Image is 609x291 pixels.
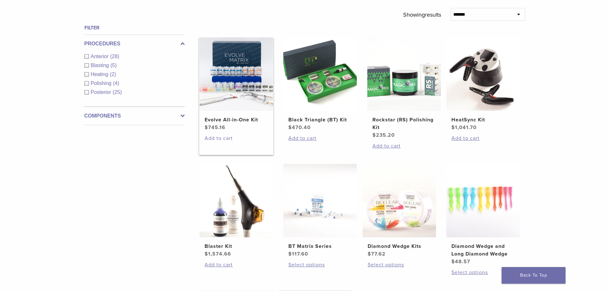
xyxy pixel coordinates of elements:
[205,124,208,131] span: $
[372,132,395,138] bdi: 235.20
[84,40,185,48] label: Procedures
[283,164,357,258] a: BT Matrix SeriesBT Matrix Series $117.60
[110,54,119,59] span: (28)
[451,242,515,258] h2: Diamond Wedge and Long Diamond Wedge
[205,261,268,269] a: Add to cart: “Blaster Kit”
[446,37,520,111] img: HeatSync Kit
[368,251,371,257] span: $
[205,242,268,250] h2: Blaster Kit
[372,132,376,138] span: $
[288,242,352,250] h2: BT Matrix Series
[451,116,515,124] h2: HeatSync Kit
[403,8,441,21] p: Showing results
[199,37,274,131] a: Evolve All-in-One KitEvolve All-in-One Kit $745.16
[502,267,566,284] a: Back To Top
[283,37,357,111] img: Black Triangle (BT) Kit
[451,258,455,265] span: $
[199,164,274,258] a: Blaster KitBlaster Kit $1,574.66
[288,134,352,142] a: Add to cart: “Black Triangle (BT) Kit”
[113,89,122,95] span: (25)
[288,251,308,257] bdi: 117.60
[288,124,311,131] bdi: 470.40
[367,37,441,111] img: Rockstar (RS) Polishing Kit
[91,54,110,59] span: Anterior
[84,112,185,120] label: Components
[363,164,436,237] img: Diamond Wedge Kits
[372,116,436,131] h2: Rockstar (RS) Polishing Kit
[283,37,357,131] a: Black Triangle (BT) KitBlack Triangle (BT) Kit $470.40
[205,251,208,257] span: $
[368,251,386,257] bdi: 77.62
[446,37,520,131] a: HeatSync KitHeatSync Kit $1,041.70
[451,134,515,142] a: Add to cart: “HeatSync Kit”
[199,37,273,111] img: Evolve All-in-One Kit
[91,80,113,86] span: Polishing
[91,89,113,95] span: Posterior
[372,142,436,150] a: Add to cart: “Rockstar (RS) Polishing Kit”
[451,124,455,131] span: $
[199,164,273,237] img: Blaster Kit
[205,116,268,124] h2: Evolve All-in-One Kit
[91,72,110,77] span: Heating
[362,164,437,258] a: Diamond Wedge KitsDiamond Wedge Kits $77.62
[368,242,431,250] h2: Diamond Wedge Kits
[84,24,185,32] h4: Filter
[288,251,292,257] span: $
[446,164,520,265] a: Diamond Wedge and Long Diamond WedgeDiamond Wedge and Long Diamond Wedge $48.57
[288,124,292,131] span: $
[446,164,520,237] img: Diamond Wedge and Long Diamond Wedge
[91,63,111,68] span: Blasting
[205,134,268,142] a: Add to cart: “Evolve All-in-One Kit”
[451,269,515,276] a: Select options for “Diamond Wedge and Long Diamond Wedge”
[113,80,119,86] span: (4)
[288,116,352,124] h2: Black Triangle (BT) Kit
[110,72,116,77] span: (2)
[283,164,357,237] img: BT Matrix Series
[288,261,352,269] a: Select options for “BT Matrix Series”
[110,63,117,68] span: (5)
[451,124,477,131] bdi: 1,041.70
[205,124,225,131] bdi: 745.16
[451,258,470,265] bdi: 48.57
[205,251,231,257] bdi: 1,574.66
[367,37,441,139] a: Rockstar (RS) Polishing KitRockstar (RS) Polishing Kit $235.20
[368,261,431,269] a: Select options for “Diamond Wedge Kits”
